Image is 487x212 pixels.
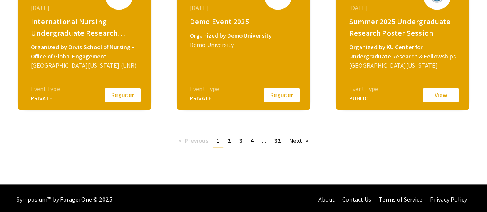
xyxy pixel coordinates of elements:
[263,87,301,103] button: Register
[190,3,299,13] div: [DATE]
[190,94,219,103] div: PRIVATE
[31,85,60,94] div: Event Type
[422,87,460,103] button: View
[349,43,458,61] div: Organized by KU Center for Undergraduate Research & Fellowships
[31,61,140,70] div: [GEOGRAPHIC_DATA][US_STATE] (UNR)
[378,195,422,204] a: Terms of Service
[190,40,299,50] div: Demo University
[349,61,458,70] div: [GEOGRAPHIC_DATA][US_STATE]
[228,137,231,145] span: 2
[239,137,242,145] span: 3
[6,177,33,206] iframe: Chat
[251,137,254,145] span: 4
[349,85,378,94] div: Event Type
[31,43,140,61] div: Organized by Orvis School of Nursing - Office of Global Engagement
[190,31,299,40] div: Organized by Demo University
[262,137,266,145] span: ...
[216,137,219,145] span: 1
[285,135,312,147] a: Next page
[31,3,140,13] div: [DATE]
[184,137,208,145] span: Previous
[104,87,142,103] button: Register
[31,16,140,39] div: International Nursing Undergraduate Research Symposium (INURS)
[175,135,312,147] ul: Pagination
[349,16,458,39] div: Summer 2025 Undergraduate Research Poster Session
[274,137,281,145] span: 32
[349,3,458,13] div: [DATE]
[430,195,467,204] a: Privacy Policy
[349,94,378,103] div: PUBLIC
[190,16,299,27] div: Demo Event 2025
[31,94,60,103] div: PRIVATE
[342,195,371,204] a: Contact Us
[318,195,335,204] a: About
[190,85,219,94] div: Event Type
